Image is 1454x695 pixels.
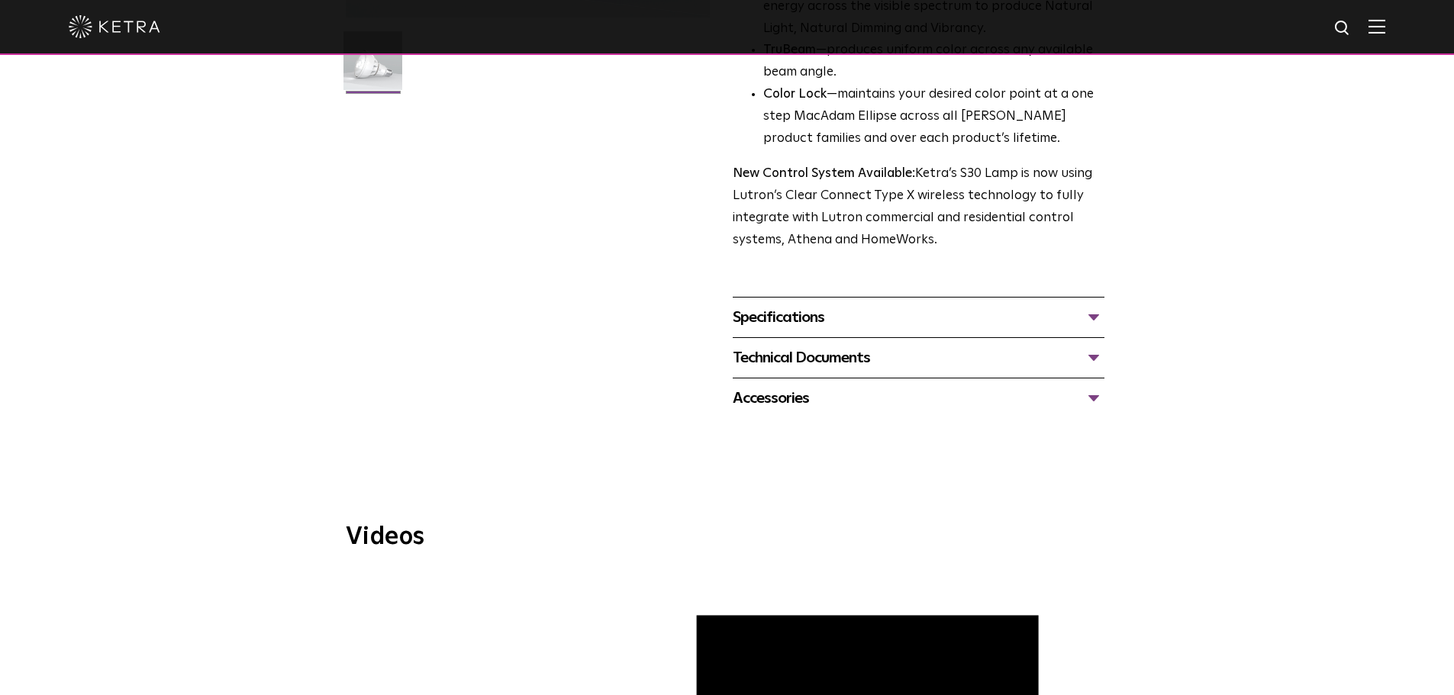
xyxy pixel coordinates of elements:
img: ketra-logo-2019-white [69,15,160,38]
strong: Color Lock [763,88,827,101]
h3: Videos [346,525,1109,549]
strong: New Control System Available: [733,167,915,180]
img: S30-Lamp-Edison-2021-Web-Square [343,31,402,101]
div: Accessories [733,386,1104,410]
img: Hamburger%20Nav.svg [1369,19,1385,34]
img: search icon [1333,19,1352,38]
li: —maintains your desired color point at a one step MacAdam Ellipse across all [PERSON_NAME] produc... [763,84,1104,150]
div: Specifications [733,305,1104,330]
div: Technical Documents [733,346,1104,370]
li: —produces uniform color across any available beam angle. [763,40,1104,84]
p: Ketra’s S30 Lamp is now using Lutron’s Clear Connect Type X wireless technology to fully integrat... [733,163,1104,252]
